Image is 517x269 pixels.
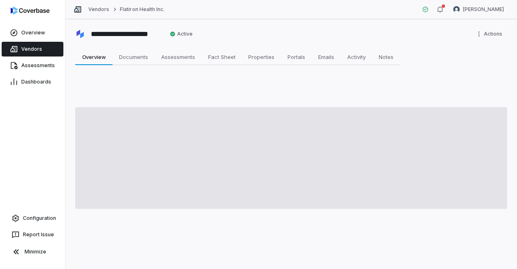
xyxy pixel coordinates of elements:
a: Dashboards [2,75,63,89]
span: Dashboards [21,79,51,85]
span: Assessments [21,62,55,69]
span: [PERSON_NAME] [463,6,504,13]
span: Fact Sheet [205,52,239,62]
span: Vendors [21,46,42,52]
span: Portals [284,52,308,62]
span: Notes [375,52,397,62]
a: Vendors [2,42,63,57]
button: Jesse Nord avatar[PERSON_NAME] [448,3,509,16]
span: Properties [245,52,278,62]
span: Minimize [25,249,46,255]
a: Vendors [88,6,109,13]
span: Emails [315,52,337,62]
span: Overview [21,29,45,36]
img: logo-D7KZi-bG.svg [11,7,49,15]
button: More actions [473,28,507,40]
span: Configuration [23,215,56,222]
span: Active [170,31,193,37]
button: Minimize [3,244,62,260]
span: Documents [116,52,151,62]
span: Report Issue [23,231,54,238]
span: Activity [344,52,369,62]
a: Assessments [2,58,63,73]
a: Flatiron Health Inc. [120,6,164,13]
img: Jesse Nord avatar [453,6,460,13]
span: Overview [79,52,109,62]
a: Overview [2,25,63,40]
button: Report Issue [3,227,62,242]
span: Assessments [158,52,198,62]
a: Configuration [3,211,62,226]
